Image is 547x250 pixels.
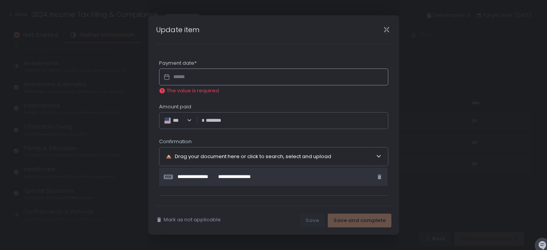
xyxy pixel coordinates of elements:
input: Search for option [182,117,186,124]
div: Close [375,25,399,34]
input: Datepicker input [159,69,388,85]
button: Mark as not applicable [156,216,221,223]
span: Share any context or updates here [168,205,254,212]
span: Payment date* [159,60,197,67]
span: The value is required [167,87,219,94]
span: Mark as not applicable [164,216,221,223]
span: Amount paid [159,103,191,110]
span: Confirmation [159,138,192,145]
h1: Update item [156,25,199,35]
div: Search for option [164,117,192,124]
